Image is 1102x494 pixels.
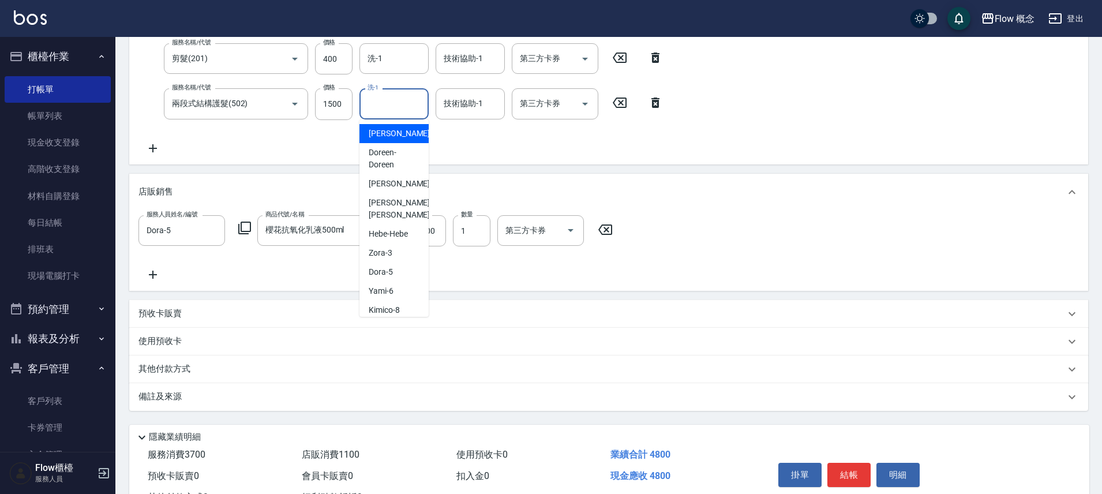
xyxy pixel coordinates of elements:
label: 洗-1 [368,83,378,92]
span: 使用預收卡 0 [456,449,508,460]
button: save [947,7,970,30]
label: 服務名稱/代號 [172,83,211,92]
img: Person [9,462,32,485]
button: 報表及分析 [5,324,111,354]
a: 卡券管理 [5,414,111,441]
a: 打帳單 [5,76,111,103]
span: [PERSON_NAME] -99 [369,128,441,140]
p: 使用預收卡 [138,335,182,347]
button: Open [576,95,594,113]
div: 備註及來源 [129,383,1088,411]
span: 扣入金 0 [456,470,489,481]
p: 其他付款方式 [138,363,196,376]
button: Open [286,50,304,68]
a: 高階收支登錄 [5,156,111,182]
span: Doreen -Doreen [369,147,419,171]
a: 排班表 [5,236,111,263]
a: 現場電腦打卡 [5,263,111,289]
a: 現金收支登錄 [5,129,111,156]
p: 備註及來源 [138,391,182,403]
span: [PERSON_NAME] -[PERSON_NAME] [369,197,432,221]
label: 數量 [461,210,473,219]
button: Open [286,95,304,113]
span: Kimico -8 [369,304,400,316]
div: 預收卡販賣 [129,300,1088,328]
a: 入金管理 [5,441,111,468]
img: Logo [14,10,47,25]
span: Dora -5 [369,266,393,278]
button: 客戶管理 [5,354,111,384]
label: 服務名稱/代號 [172,38,211,47]
label: 價格 [323,38,335,47]
p: 店販銷售 [138,186,173,198]
div: 其他付款方式 [129,355,1088,383]
span: 業績合計 4800 [610,449,670,460]
button: Flow 概念 [976,7,1040,31]
label: 商品代號/名稱 [265,210,304,219]
button: 明細 [876,463,920,487]
p: 服務人員 [35,474,94,484]
p: 隱藏業績明細 [149,431,201,443]
button: 結帳 [827,463,871,487]
button: Open [576,50,594,68]
h5: Flow櫃檯 [35,462,94,474]
button: 櫃檯作業 [5,42,111,72]
a: 客戶列表 [5,388,111,414]
button: 預約管理 [5,294,111,324]
div: 店販銷售 [129,174,1088,211]
a: 材料自購登錄 [5,183,111,209]
a: 帳單列表 [5,103,111,129]
label: 服務人員姓名/編號 [147,210,197,219]
span: 店販消費 1100 [302,449,359,460]
div: 使用預收卡 [129,328,1088,355]
p: 預收卡販賣 [138,308,182,320]
button: 登出 [1044,8,1088,29]
span: Hebe -Hebe [369,228,408,240]
span: Yami -6 [369,285,393,297]
span: 服務消費 3700 [148,449,205,460]
span: Zora -3 [369,247,392,259]
label: 價格 [323,83,335,92]
a: 每日結帳 [5,209,111,236]
span: 會員卡販賣 0 [302,470,353,481]
div: Flow 概念 [995,12,1035,26]
span: 現金應收 4800 [610,470,670,481]
button: 掛單 [778,463,822,487]
span: 預收卡販賣 0 [148,470,199,481]
span: [PERSON_NAME] -16 [369,178,441,190]
button: Open [561,221,580,239]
